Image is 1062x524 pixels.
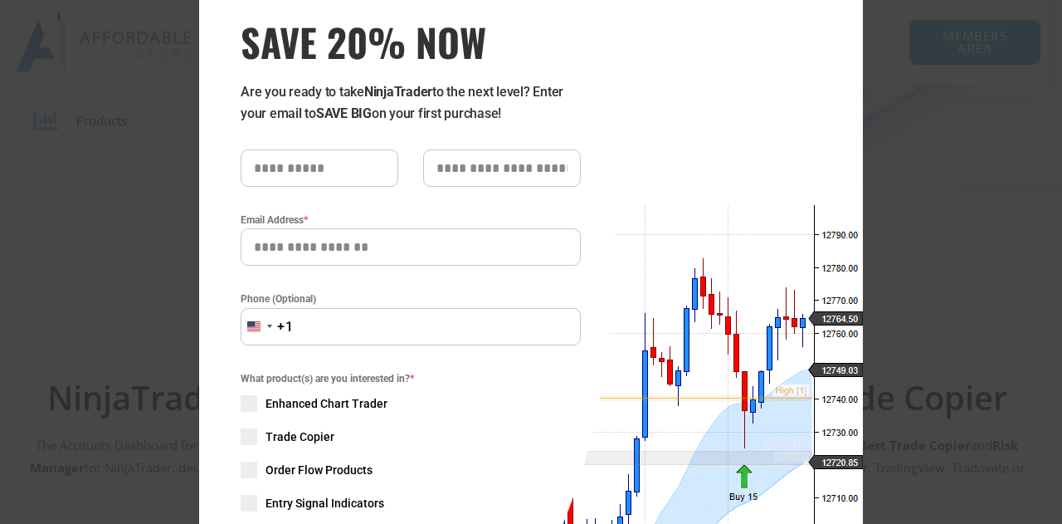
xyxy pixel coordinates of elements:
[241,308,294,345] button: Selected country
[265,429,334,445] span: Trade Copier
[241,395,581,412] label: Enhanced Chart Trader
[241,212,581,228] label: Email Address
[316,105,372,121] strong: SAVE BIG
[241,81,581,125] p: Are you ready to take to the next level? Enter your email to on your first purchase!
[364,84,432,100] strong: NinjaTrader
[265,495,384,512] span: Entry Signal Indicators
[241,495,581,512] label: Entry Signal Indicators
[277,316,294,338] div: +1
[241,18,581,65] h3: SAVE 20% NOW
[241,291,581,307] label: Phone (Optional)
[265,395,387,412] span: Enhanced Chart Trader
[241,429,581,445] label: Trade Copier
[241,370,581,387] span: What product(s) are you interested in?
[241,462,581,478] label: Order Flow Products
[265,462,373,478] span: Order Flow Products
